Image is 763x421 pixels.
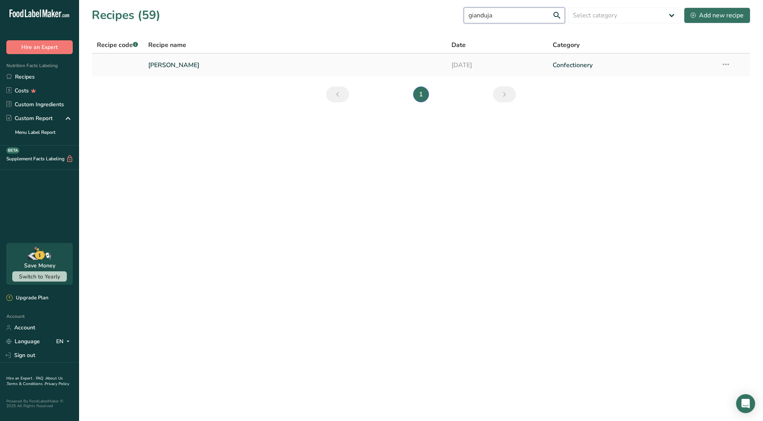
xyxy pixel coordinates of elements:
a: FAQ . [36,376,45,381]
span: Switch to Yearly [19,273,60,280]
div: EN [56,337,73,346]
div: Powered By FoodLabelMaker © 2025 All Rights Reserved [6,399,73,408]
a: Privacy Policy [45,381,69,387]
input: Search for recipe [464,8,565,23]
a: Language [6,335,40,348]
a: [PERSON_NAME] [148,57,442,73]
div: Save Money [24,261,55,270]
span: Recipe code [97,41,138,49]
button: Add new recipe [684,8,750,23]
span: Date [451,40,466,50]
a: Hire an Expert . [6,376,34,381]
a: Confectionery [553,57,712,73]
div: Upgrade Plan [6,294,48,302]
a: Previous page [326,86,349,102]
div: BETA [6,147,19,154]
div: Add new recipe [691,11,744,20]
span: Recipe name [148,40,186,50]
a: Terms & Conditions . [7,381,45,387]
a: [DATE] [451,57,543,73]
a: Next page [493,86,516,102]
div: Open Intercom Messenger [736,394,755,413]
button: Hire an Expert [6,40,73,54]
a: About Us . [6,376,63,387]
button: Switch to Yearly [12,271,67,282]
div: Custom Report [6,114,53,122]
span: Category [553,40,580,50]
h1: Recipes (59) [92,6,161,24]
